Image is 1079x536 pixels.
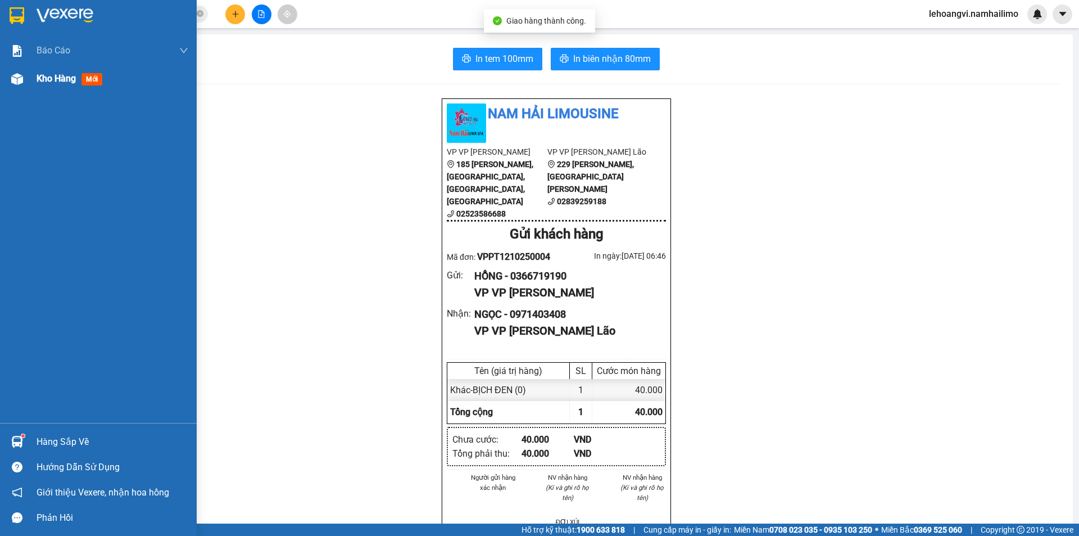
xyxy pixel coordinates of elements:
[573,52,651,66] span: In biên nhận 80mm
[106,75,121,87] span: CC :
[10,37,99,50] div: HỒNG
[283,10,291,18] span: aim
[875,528,878,532] span: ⚪️
[643,524,731,536] span: Cung cấp máy in - giấy in:
[197,9,203,20] span: close-circle
[578,407,583,417] span: 1
[447,250,556,264] div: Mã đơn:
[462,54,471,65] span: printer
[734,524,872,536] span: Miền Nam
[547,146,648,158] li: VP VP [PERSON_NAME] Lão
[10,10,99,37] div: VP [PERSON_NAME]
[232,10,239,18] span: plus
[447,146,547,158] li: VP VP [PERSON_NAME]
[10,7,24,24] img: logo-vxr
[546,484,589,502] i: (Kí và ghi rõ họ tên)
[474,307,657,322] div: NGỌC - 0971403408
[21,434,25,438] sup: 1
[225,4,245,24] button: plus
[278,4,297,24] button: aim
[107,10,198,37] div: VP [PERSON_NAME]
[633,524,635,536] span: |
[450,407,493,417] span: Tổng cộng
[12,462,22,472] span: question-circle
[447,268,474,282] div: Gửi :
[37,510,188,526] div: Phản hồi
[450,366,566,376] div: Tên (giá trị hàng)
[106,73,199,88] div: 40.000
[11,436,23,448] img: warehouse-icon
[197,10,203,17] span: close-circle
[620,484,664,502] i: (Kí và ghi rõ họ tên)
[592,379,665,401] div: 40.000
[475,52,533,66] span: In tem 100mm
[11,45,23,57] img: solution-icon
[920,7,1027,21] span: lehoangvi.namhailimo
[37,459,188,476] div: Hướng dẫn sử dụng
[10,11,27,22] span: Gửi:
[544,472,592,483] li: NV nhận hàng
[522,524,625,536] span: Hỗ trợ kỹ thuật:
[11,73,23,85] img: warehouse-icon
[37,434,188,451] div: Hàng sắp về
[37,73,76,84] span: Kho hàng
[493,16,502,25] span: check-circle
[522,447,574,461] div: 40.000
[37,485,169,499] span: Giới thiệu Vexere, nhận hoa hồng
[447,160,455,168] span: environment
[474,322,657,340] div: VP VP [PERSON_NAME] Lão
[577,525,625,534] strong: 1900 633 818
[635,407,663,417] span: 40.000
[557,197,606,206] b: 02839259188
[522,433,574,447] div: 40.000
[551,48,660,70] button: printerIn biên nhận 80mm
[447,307,474,321] div: Nhận :
[474,268,657,284] div: HỒNG - 0366719190
[1032,9,1042,19] img: icon-new-feature
[81,73,102,85] span: mới
[544,517,592,527] li: ĐỢI XÚI
[618,472,666,483] li: NV nhận hàng
[573,366,589,376] div: SL
[12,512,22,523] span: message
[453,48,542,70] button: printerIn tem 100mm
[971,524,972,536] span: |
[257,10,265,18] span: file-add
[547,197,555,205] span: phone
[556,250,666,262] div: In ngày: [DATE] 06:46
[547,160,555,168] span: environment
[1053,4,1072,24] button: caret-down
[456,209,506,218] b: 02523586688
[447,160,533,206] b: 185 [PERSON_NAME], [GEOGRAPHIC_DATA], [GEOGRAPHIC_DATA], [GEOGRAPHIC_DATA]
[447,103,666,125] li: Nam Hải Limousine
[179,46,188,55] span: down
[447,103,486,143] img: logo.jpg
[506,16,586,25] span: Giao hàng thành công.
[1058,9,1068,19] span: caret-down
[469,472,517,493] li: Người gửi hàng xác nhận
[477,251,550,262] span: VPPT1210250004
[107,11,134,22] span: Nhận:
[595,366,663,376] div: Cước món hàng
[12,487,22,498] span: notification
[450,385,526,395] span: Khác - BỊCH ĐEN (0)
[252,4,271,24] button: file-add
[452,433,522,447] div: Chưa cước :
[574,433,626,447] div: VND
[447,210,455,218] span: phone
[560,54,569,65] span: printer
[107,37,198,50] div: NGỌC
[574,447,626,461] div: VND
[10,50,99,66] div: 0366719190
[447,224,666,245] div: Gửi khách hàng
[107,50,198,66] div: 0971403408
[914,525,962,534] strong: 0369 525 060
[570,379,592,401] div: 1
[452,447,522,461] div: Tổng phải thu :
[474,284,657,301] div: VP VP [PERSON_NAME]
[1017,526,1024,534] span: copyright
[547,160,634,193] b: 229 [PERSON_NAME], [GEOGRAPHIC_DATA][PERSON_NAME]
[881,524,962,536] span: Miền Bắc
[769,525,872,534] strong: 0708 023 035 - 0935 103 250
[37,43,70,57] span: Báo cáo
